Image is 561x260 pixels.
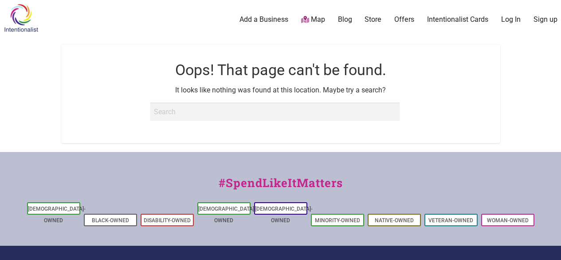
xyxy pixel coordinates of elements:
a: Veteran-Owned [428,217,473,224]
a: Native-Owned [375,217,414,224]
a: Store [365,15,381,24]
a: Black-Owned [92,217,129,224]
a: Intentionalist Cards [427,15,488,24]
input: Search [150,103,400,120]
a: Disability-Owned [144,217,191,224]
a: Add a Business [239,15,288,24]
a: Offers [394,15,414,24]
h1: Oops! That page can't be found. [85,60,476,81]
a: Map [301,15,325,25]
a: Minority-Owned [315,217,360,224]
a: [DEMOGRAPHIC_DATA]-Owned [28,206,86,224]
a: [DEMOGRAPHIC_DATA]-Owned [255,206,313,224]
a: [DEMOGRAPHIC_DATA]-Owned [198,206,256,224]
a: Sign up [534,15,557,24]
a: Log In [501,15,521,24]
a: Woman-Owned [487,217,529,224]
a: Blog [338,15,352,24]
p: It looks like nothing was found at this location. Maybe try a search? [85,84,476,96]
